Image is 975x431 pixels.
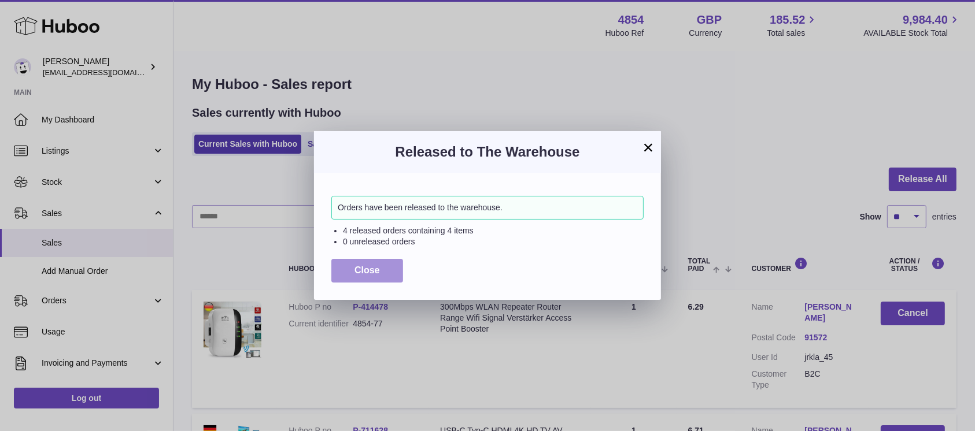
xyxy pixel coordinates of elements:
li: 4 released orders containing 4 items [343,225,644,236]
span: Close [354,265,380,275]
button: × [641,140,655,154]
button: Close [331,259,403,283]
div: Orders have been released to the warehouse. [331,196,644,220]
h3: Released to The Warehouse [331,143,644,161]
li: 0 unreleased orders [343,236,644,247]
